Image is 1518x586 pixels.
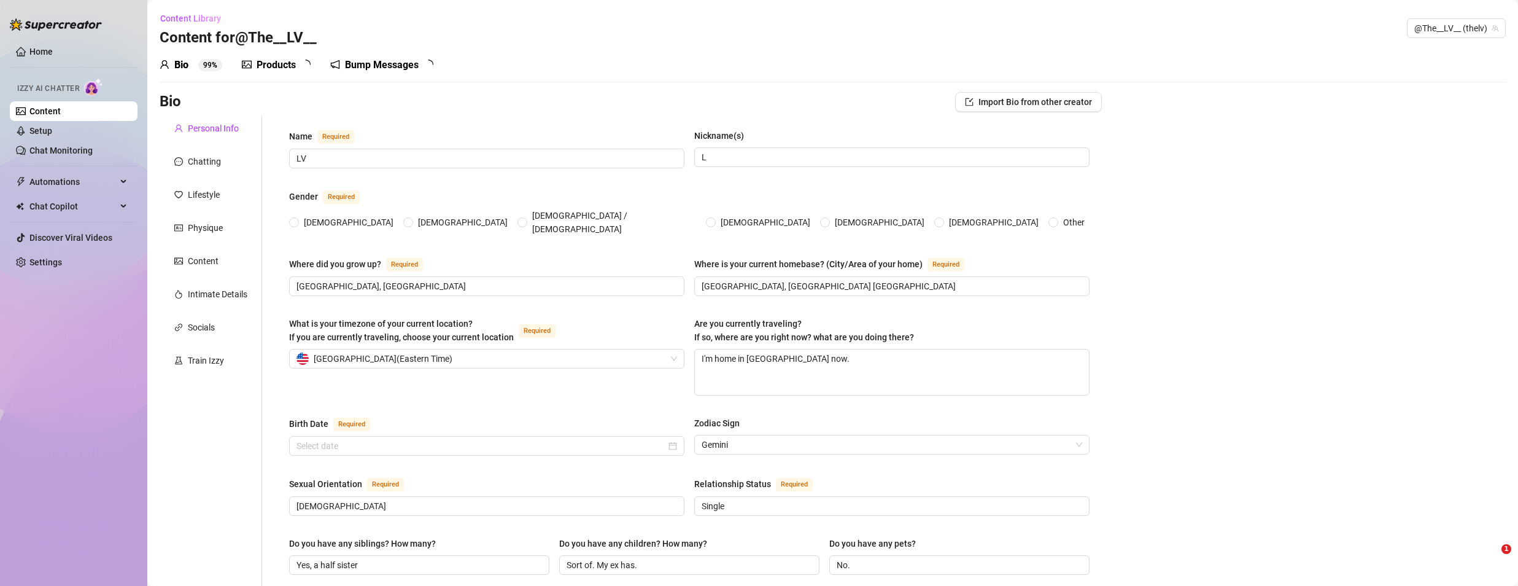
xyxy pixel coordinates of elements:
span: Required [323,190,360,204]
span: picture [174,257,183,265]
div: Bump Messages [345,58,419,72]
span: Import Bio from other creator [978,97,1092,107]
span: import [965,98,974,106]
input: Nickname(s) [702,150,1080,164]
span: Required [927,258,964,272]
div: Products [257,58,296,72]
span: user [160,60,169,69]
img: logo-BBDzfeDw.svg [10,18,102,31]
button: Import Bio from other creator [955,92,1102,112]
label: Birth Date [289,416,384,431]
span: fire [174,290,183,299]
div: Content [188,254,219,268]
input: Do you have any pets? [837,558,1080,572]
textarea: I'm home in [GEOGRAPHIC_DATA] now. [695,350,1089,395]
a: Chat Monitoring [29,146,93,155]
label: Do you have any siblings? How many? [289,537,444,550]
span: picture [242,60,252,69]
div: Train Izzy [188,354,224,367]
span: link [174,323,183,332]
span: Other [1058,216,1090,229]
div: Nickname(s) [694,129,744,143]
span: Are you currently traveling? If so, where are you right now? what are you doing there? [694,319,914,342]
div: Where is your current homebase? (City/Area of your home) [694,257,923,271]
a: Settings [29,257,62,267]
span: [DEMOGRAPHIC_DATA] [716,216,815,229]
div: Do you have any pets? [829,537,916,550]
label: Nickname(s) [694,129,753,143]
iframe: Intercom live chat [1476,544,1506,574]
label: Do you have any pets? [829,537,924,550]
label: Name [289,129,368,144]
span: Required [386,258,423,272]
input: Relationship Status [702,499,1080,513]
span: @The__LV__ (thelv) [1414,19,1498,37]
span: experiment [174,356,183,365]
div: Physique [188,221,223,235]
span: [DEMOGRAPHIC_DATA] [830,216,929,229]
div: Relationship Status [694,477,771,491]
a: Setup [29,126,52,136]
img: us [296,353,309,365]
span: [GEOGRAPHIC_DATA] ( Eastern Time ) [314,350,452,368]
div: Do you have any siblings? How many? [289,537,436,550]
h3: Content for @The__LV__ [160,28,317,48]
div: Sexual Orientation [289,477,362,491]
input: Name [296,152,675,165]
span: loading [424,60,433,69]
input: Birth Date [296,439,666,453]
div: Zodiac Sign [694,416,740,430]
button: Content Library [160,9,231,28]
label: Where did you grow up? [289,257,436,272]
div: Where did you grow up? [289,257,381,271]
div: Name [289,130,312,143]
div: Socials [188,321,215,334]
span: team [1492,25,1499,32]
div: Gender [289,190,318,203]
span: Required [367,478,404,491]
input: Sexual Orientation [296,499,675,513]
label: Sexual Orientation [289,477,417,491]
span: Required [317,130,354,144]
span: Automations [29,172,117,192]
span: [DEMOGRAPHIC_DATA] [299,216,398,229]
span: Required [519,324,556,338]
span: Content Library [160,14,221,23]
a: Discover Viral Videos [29,233,112,243]
img: Chat Copilot [16,202,24,211]
span: message [174,157,183,166]
span: Gemini [702,436,1082,454]
span: loading [301,60,311,69]
span: heart [174,190,183,199]
sup: 99% [198,59,222,71]
input: Where did you grow up? [296,279,675,293]
div: Bio [174,58,188,72]
span: user [174,124,183,133]
span: [DEMOGRAPHIC_DATA] / [DEMOGRAPHIC_DATA] [527,209,701,236]
span: thunderbolt [16,177,26,187]
label: Gender [289,189,373,204]
img: AI Chatter [84,78,103,96]
span: Required [333,418,370,431]
span: Izzy AI Chatter [17,83,79,95]
div: Birth Date [289,417,328,431]
span: [DEMOGRAPHIC_DATA] [944,216,1044,229]
label: Where is your current homebase? (City/Area of your home) [694,257,978,272]
input: Do you have any children? How many? [567,558,810,572]
div: Do you have any children? How many? [559,537,707,550]
div: Chatting [188,155,221,168]
label: Relationship Status [694,477,826,491]
span: idcard [174,224,183,232]
span: Required [776,478,813,491]
span: [DEMOGRAPHIC_DATA] [413,216,513,229]
span: 1 [1501,544,1511,554]
label: Zodiac Sign [694,416,748,430]
div: Personal Info [188,122,239,135]
div: Intimate Details [188,287,247,301]
a: Home [29,47,53,57]
span: notification [330,60,340,69]
label: Do you have any children? How many? [559,537,716,550]
span: What is your timezone of your current location? If you are currently traveling, choose your curre... [289,319,514,342]
input: Where is your current homebase? (City/Area of your home) [702,279,1080,293]
div: Lifestyle [188,188,220,201]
